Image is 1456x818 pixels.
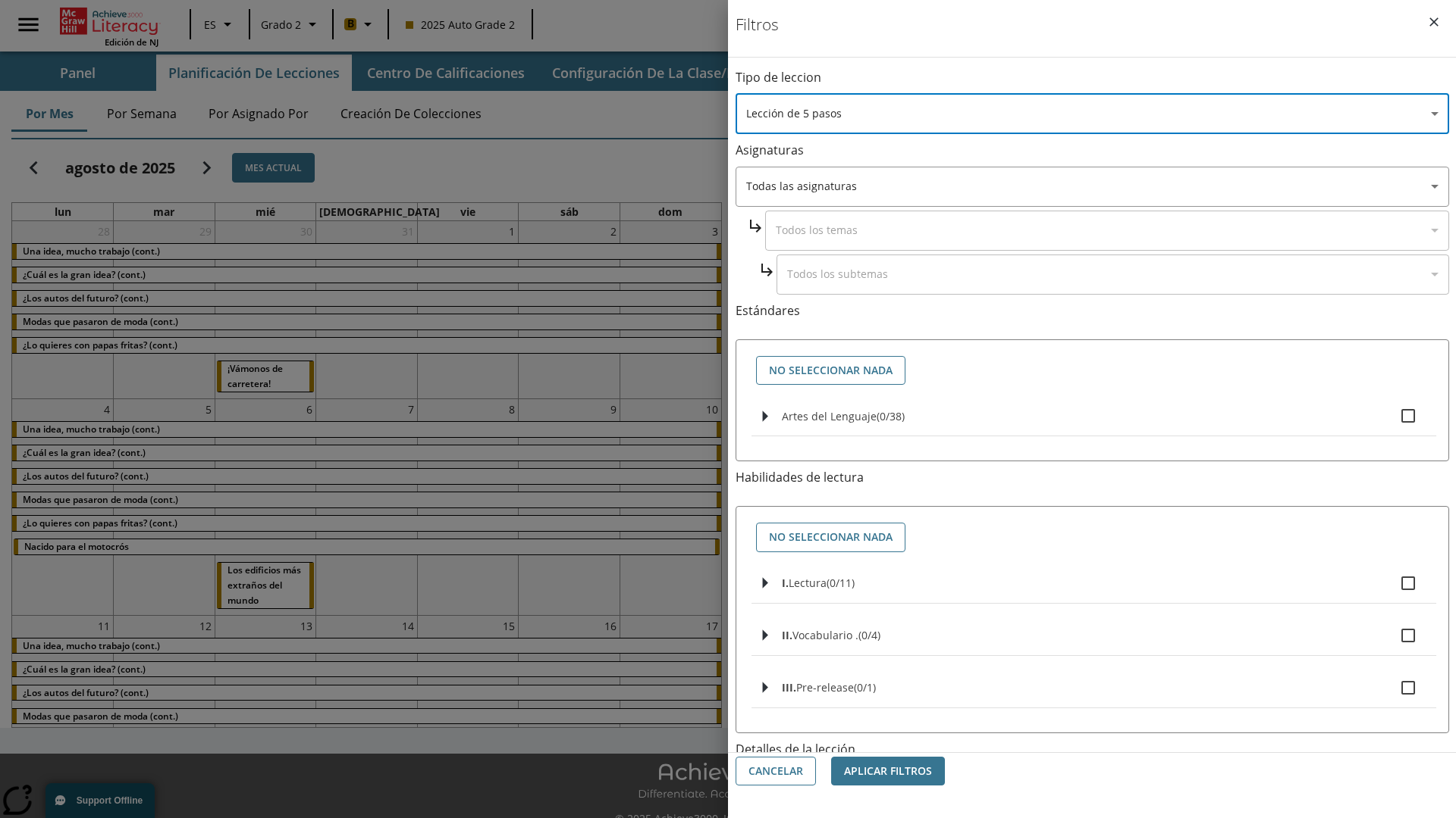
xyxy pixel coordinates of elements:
[736,15,779,57] h1: Filtros
[736,469,1449,486] p: Habilidades de lectura
[756,523,905,552] button: No seleccionar nada
[748,352,1436,389] div: Seleccione estándares
[796,680,854,695] span: Pre-release
[736,94,1449,134] div: Seleccione un tipo de lección
[782,628,792,642] span: II.
[782,680,796,695] span: III.
[752,396,1436,448] ul: Seleccione estándares
[831,757,945,786] button: Aplicar Filtros
[827,576,855,590] span: 0 estándares seleccionados/11 estándares en grupo
[877,409,905,423] span: 0 estándares seleccionados/38 estándares en grupo
[736,142,1449,159] p: Asignaturas
[736,741,1449,758] p: Detalles de la lección
[858,628,880,642] span: 0 estándares seleccionados/4 estándares en grupo
[752,564,1436,720] ul: Seleccione habilidades
[736,302,1449,320] p: Estándares
[1418,6,1450,38] button: Cerrar los filtros del Menú lateral
[736,69,1449,86] p: Tipo de leccion
[777,254,1449,295] div: Seleccione una Asignatura
[782,576,789,590] span: I.
[736,757,816,786] button: Cancelar
[854,680,876,695] span: 0 estándares seleccionados/1 estándares en grupo
[765,211,1449,251] div: Seleccione una Asignatura
[736,167,1449,207] div: Seleccione una Asignatura
[789,576,827,590] span: Lectura
[756,356,905,386] button: No seleccionar nada
[748,519,1436,556] div: Seleccione habilidades
[792,628,858,642] span: Vocabulario .
[782,409,877,423] span: Artes del Lenguaje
